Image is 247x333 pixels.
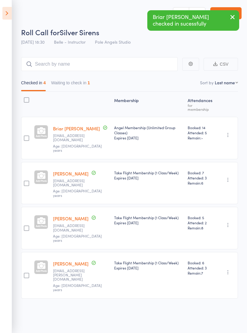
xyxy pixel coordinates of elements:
[188,125,214,130] span: Booked: 14
[53,215,89,222] a: [PERSON_NAME]
[51,77,90,91] button: Waiting to check in1
[60,27,99,37] span: Silver Sirens
[53,188,102,198] span: Age: [DEMOGRAPHIC_DATA] years
[53,260,89,267] a: [PERSON_NAME]
[88,80,90,85] div: 1
[114,170,183,180] div: Take Flight Membership (1 Class/Week)
[53,269,92,282] small: swindells.tamara@gmail.com
[147,10,239,31] div: Briar [PERSON_NAME] checked in sucessfully
[114,215,183,225] div: Take Flight Membership (1 Class/Week)
[200,79,214,86] label: Sort by
[21,57,178,71] input: Search by name
[53,133,92,142] small: Rosebriar3@gmail.com
[188,170,214,175] span: Booked: 7
[204,58,238,71] button: CSV
[114,125,183,140] div: Angel Membership (Unlimited Group Classes)
[188,130,214,135] span: Attended: 5
[53,179,92,187] small: laurenmaree@westnet.com.au
[114,175,183,180] div: Expires [DATE]
[188,225,214,230] span: Remain:
[53,125,100,132] a: Briar [PERSON_NAME]
[215,79,235,86] div: Last name
[53,170,89,177] a: [PERSON_NAME]
[112,94,185,114] div: Membership
[210,7,242,19] a: Exit roll call
[21,27,60,37] span: Roll Call for
[188,180,214,185] span: Remain:
[185,94,216,114] div: Atten­dances
[114,260,183,270] div: Take Flight Membership (1 Class/Week)
[114,220,183,225] div: Expires [DATE]
[21,77,46,91] button: Checked in4
[53,223,92,232] small: janessalawson5@gmail.com
[95,39,131,45] span: Pole Angels Studio
[188,175,214,180] span: Attended: 3
[54,39,86,45] span: Belle - Instructor
[188,103,214,111] div: for membership
[188,135,214,140] span: Remain:
[188,215,214,220] span: Booked: 5
[201,135,203,140] span: -
[201,270,203,275] span: 7
[188,220,214,225] span: Attended: 2
[201,180,203,185] span: 6
[188,265,214,270] span: Attended: 3
[53,233,102,243] span: Age: [DEMOGRAPHIC_DATA] years
[43,80,46,85] div: 4
[53,283,102,292] span: Age: [DEMOGRAPHIC_DATA] years
[201,225,203,230] span: 8
[114,265,183,270] div: Expires [DATE]
[188,270,214,275] span: Remain:
[188,260,214,265] span: Booked: 6
[21,39,45,45] span: [DATE] 18:30
[114,135,183,140] div: Expires [DATE]
[53,143,102,153] span: Age: [DEMOGRAPHIC_DATA] years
